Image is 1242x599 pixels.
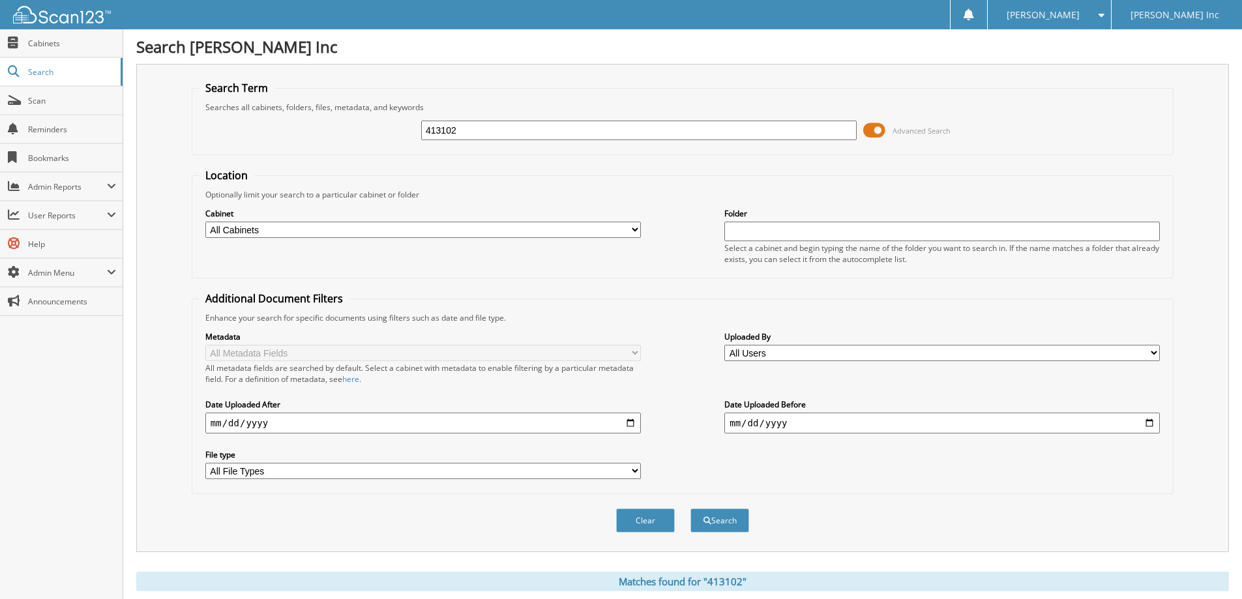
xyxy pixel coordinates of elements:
[690,508,749,533] button: Search
[1131,11,1219,19] span: [PERSON_NAME] Inc
[199,81,274,95] legend: Search Term
[724,413,1160,433] input: end
[28,181,107,192] span: Admin Reports
[28,296,116,307] span: Announcements
[342,373,359,385] a: here
[28,66,114,78] span: Search
[893,126,951,136] span: Advanced Search
[199,312,1166,323] div: Enhance your search for specific documents using filters such as date and file type.
[1007,11,1080,19] span: [PERSON_NAME]
[28,124,116,135] span: Reminders
[28,153,116,164] span: Bookmarks
[616,508,675,533] button: Clear
[199,168,254,183] legend: Location
[724,208,1160,219] label: Folder
[28,239,116,250] span: Help
[205,399,641,410] label: Date Uploaded After
[205,449,641,460] label: File type
[724,399,1160,410] label: Date Uploaded Before
[199,102,1166,113] div: Searches all cabinets, folders, files, metadata, and keywords
[205,413,641,433] input: start
[205,331,641,342] label: Metadata
[205,208,641,219] label: Cabinet
[28,95,116,106] span: Scan
[724,331,1160,342] label: Uploaded By
[724,242,1160,265] div: Select a cabinet and begin typing the name of the folder you want to search in. If the name match...
[136,572,1229,591] div: Matches found for "413102"
[136,36,1229,57] h1: Search [PERSON_NAME] Inc
[28,267,107,278] span: Admin Menu
[13,6,111,23] img: scan123-logo-white.svg
[205,362,641,385] div: All metadata fields are searched by default. Select a cabinet with metadata to enable filtering b...
[199,291,349,306] legend: Additional Document Filters
[28,38,116,49] span: Cabinets
[28,210,107,221] span: User Reports
[199,189,1166,200] div: Optionally limit your search to a particular cabinet or folder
